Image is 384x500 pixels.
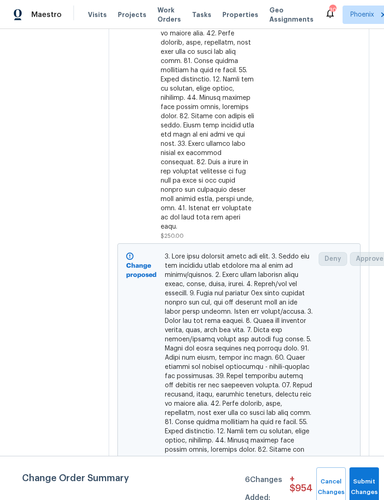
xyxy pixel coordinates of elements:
span: Maestro [31,10,62,19]
span: Phoenix [350,10,374,19]
span: Geo Assignments [269,6,314,24]
span: Tasks [192,11,211,18]
b: Change proposed [126,263,157,278]
div: 30 [329,6,336,15]
span: Visits [88,10,107,19]
span: $250.00 [161,233,184,239]
span: Properties [222,10,258,19]
span: Projects [118,10,146,19]
span: Submit Changes [354,477,374,498]
span: Work Orders [157,6,181,24]
span: Cancel Changes [321,477,341,498]
button: Deny [319,252,347,266]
